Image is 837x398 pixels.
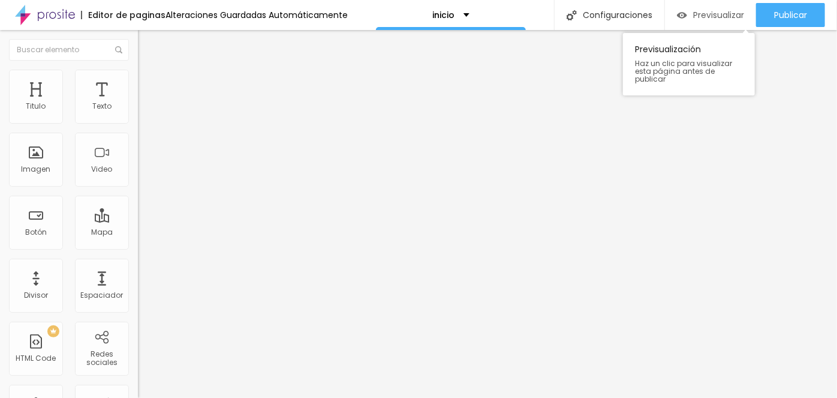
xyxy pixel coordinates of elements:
[81,11,165,19] div: Editor de paginas
[91,228,113,237] div: Mapa
[16,354,56,363] div: HTML Code
[677,10,687,20] img: view-1.svg
[774,10,807,20] span: Publicar
[9,39,129,61] input: Buscar elemento
[693,10,744,20] span: Previsualizar
[635,59,743,83] span: Haz un clic para visualizar esta página antes de publicar
[665,3,756,27] button: Previsualizar
[165,11,348,19] div: Alteraciones Guardadas Automáticamente
[623,33,755,95] div: Previsualización
[756,3,825,27] button: Publicar
[78,350,125,367] div: Redes sociales
[81,291,124,300] div: Espaciador
[432,11,454,19] p: inicio
[92,102,112,110] div: Texto
[22,165,51,173] div: Imagen
[138,30,837,398] iframe: Editor
[25,228,47,237] div: Botón
[92,165,113,173] div: Video
[26,102,46,110] div: Titulo
[24,291,48,300] div: Divisor
[115,46,122,53] img: Icone
[567,10,577,20] img: Icone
